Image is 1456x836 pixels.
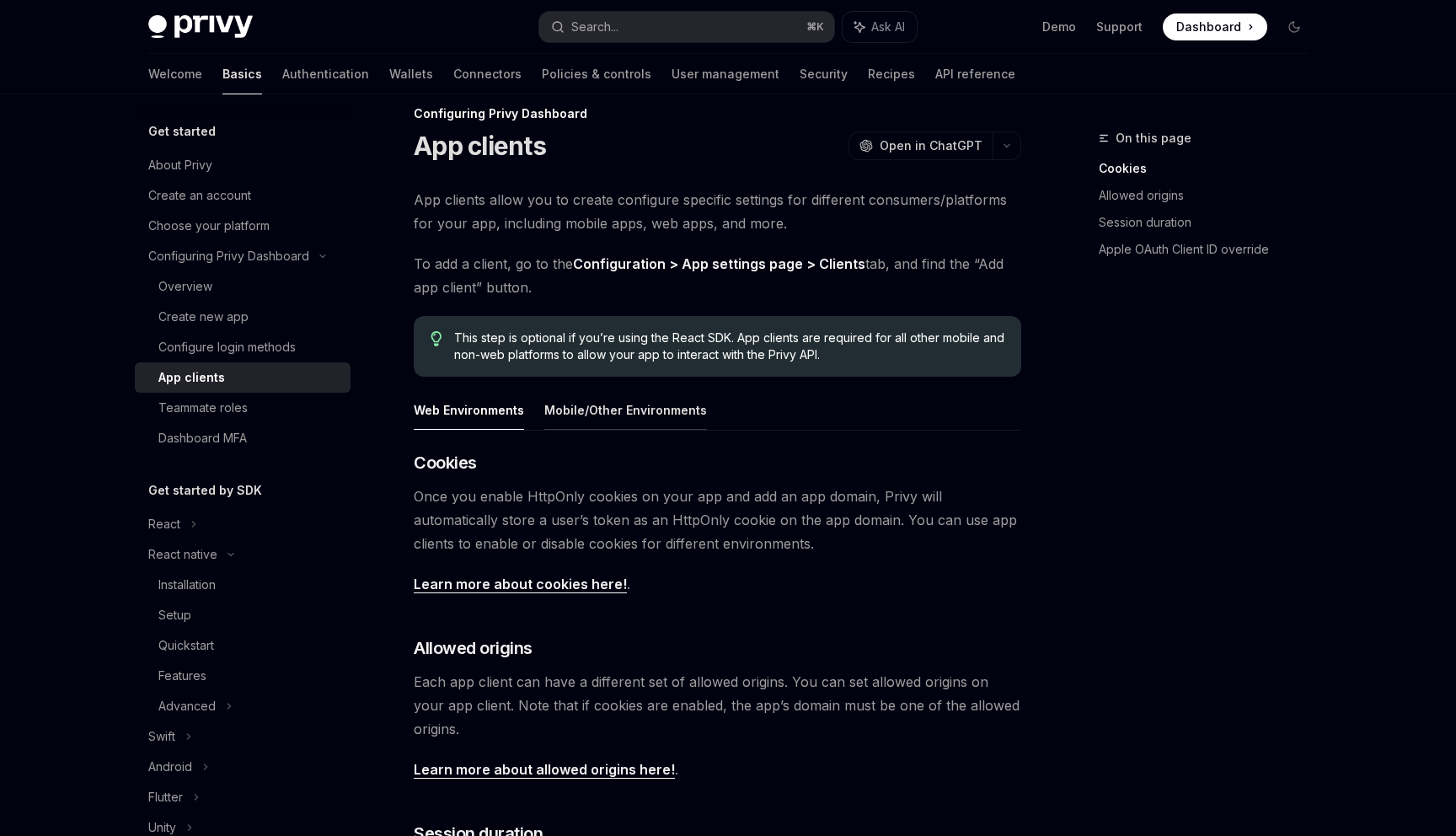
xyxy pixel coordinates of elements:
[1281,13,1308,40] button: Toggle dark mode
[806,20,824,34] span: ⌘ K
[135,661,351,691] a: Features
[158,635,214,656] div: Quickstart
[544,390,707,430] button: Mobile/Other Environments
[148,121,216,142] h5: Get started
[135,302,351,332] a: Create new app
[135,211,351,241] a: Choose your platform
[135,423,351,453] a: Dashboard MFA
[414,761,675,779] a: Learn more about allowed origins here!
[935,54,1015,94] a: API reference
[135,271,351,302] a: Overview
[148,757,192,777] div: Android
[135,600,351,630] a: Setup
[1163,13,1267,40] a: Dashboard
[158,575,216,595] div: Installation
[135,150,351,180] a: About Privy
[414,252,1021,299] span: To add a client, go to the tab, and find the “Add app client” button.
[1096,19,1143,35] a: Support
[880,137,982,154] span: Open in ChatGPT
[158,666,206,686] div: Features
[158,276,212,297] div: Overview
[1099,236,1321,263] a: Apple OAuth Client ID override
[672,54,779,94] a: User management
[1042,19,1076,35] a: Demo
[871,19,905,35] span: Ask AI
[453,54,522,94] a: Connectors
[542,54,651,94] a: Policies & controls
[454,330,1004,363] span: This step is optional if you’re using the React SDK. App clients are required for all other mobil...
[148,216,270,236] div: Choose your platform
[158,307,249,327] div: Create new app
[135,393,351,423] a: Teammate roles
[414,576,627,593] a: Learn more about cookies here!
[1116,128,1191,148] span: On this page
[222,54,262,94] a: Basics
[135,362,351,393] a: App clients
[158,367,225,388] div: App clients
[158,398,248,418] div: Teammate roles
[843,12,917,42] button: Ask AI
[135,180,351,211] a: Create an account
[1099,209,1321,236] a: Session duration
[414,636,533,660] span: Allowed origins
[148,15,253,39] img: dark logo
[414,131,546,161] h1: App clients
[573,255,865,273] a: Configuration > App settings page > Clients
[148,544,217,565] div: React native
[414,572,1021,596] span: .
[148,185,251,206] div: Create an account
[431,331,442,346] svg: Tip
[414,451,477,474] span: Cookies
[414,485,1021,555] span: Once you enable HttpOnly cookies on your app and add an app domain, Privy will automatically stor...
[800,54,848,94] a: Security
[414,670,1021,741] span: Each app client can have a different set of allowed origins. You can set allowed origins on your ...
[135,570,351,600] a: Installation
[158,337,296,357] div: Configure login methods
[148,726,175,747] div: Swift
[414,758,1021,781] span: .
[135,332,351,362] a: Configure login methods
[848,131,993,160] button: Open in ChatGPT
[148,246,309,266] div: Configuring Privy Dashboard
[414,105,1021,122] div: Configuring Privy Dashboard
[571,17,618,37] div: Search...
[1176,19,1241,35] span: Dashboard
[148,514,180,534] div: React
[148,155,212,175] div: About Privy
[1099,182,1321,209] a: Allowed origins
[135,630,351,661] a: Quickstart
[148,787,183,807] div: Flutter
[158,696,216,716] div: Advanced
[148,54,202,94] a: Welcome
[539,12,834,42] button: Search...⌘K
[148,480,262,501] h5: Get started by SDK
[282,54,369,94] a: Authentication
[868,54,915,94] a: Recipes
[414,390,524,430] button: Web Environments
[414,188,1021,235] span: App clients allow you to create configure specific settings for different consumers/platforms for...
[158,428,247,448] div: Dashboard MFA
[389,54,433,94] a: Wallets
[158,605,191,625] div: Setup
[1099,155,1321,182] a: Cookies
